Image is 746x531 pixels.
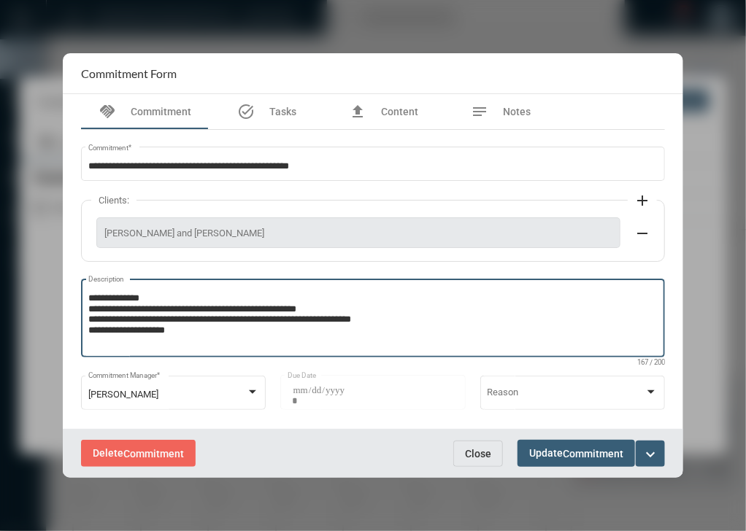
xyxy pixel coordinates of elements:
[91,195,136,206] label: Clients:
[270,106,297,117] span: Tasks
[563,448,623,460] span: Commitment
[637,359,665,367] mat-hint: 167 / 200
[238,103,255,120] mat-icon: task_alt
[81,440,196,467] button: DeleteCommitment
[131,106,191,117] span: Commitment
[642,446,659,463] mat-icon: expand_more
[99,103,116,120] mat-icon: handshake
[503,106,531,117] span: Notes
[453,441,503,467] button: Close
[471,103,488,120] mat-icon: notes
[518,440,635,467] button: UpdateCommitment
[465,448,491,460] span: Close
[123,448,184,460] span: Commitment
[350,103,367,120] mat-icon: file_upload
[104,228,612,239] span: [PERSON_NAME] and [PERSON_NAME]
[529,447,623,459] span: Update
[634,192,651,209] mat-icon: add
[93,447,184,459] span: Delete
[88,389,158,400] span: [PERSON_NAME]
[81,66,177,80] h2: Commitment Form
[634,225,651,242] mat-icon: remove
[382,106,419,117] span: Content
